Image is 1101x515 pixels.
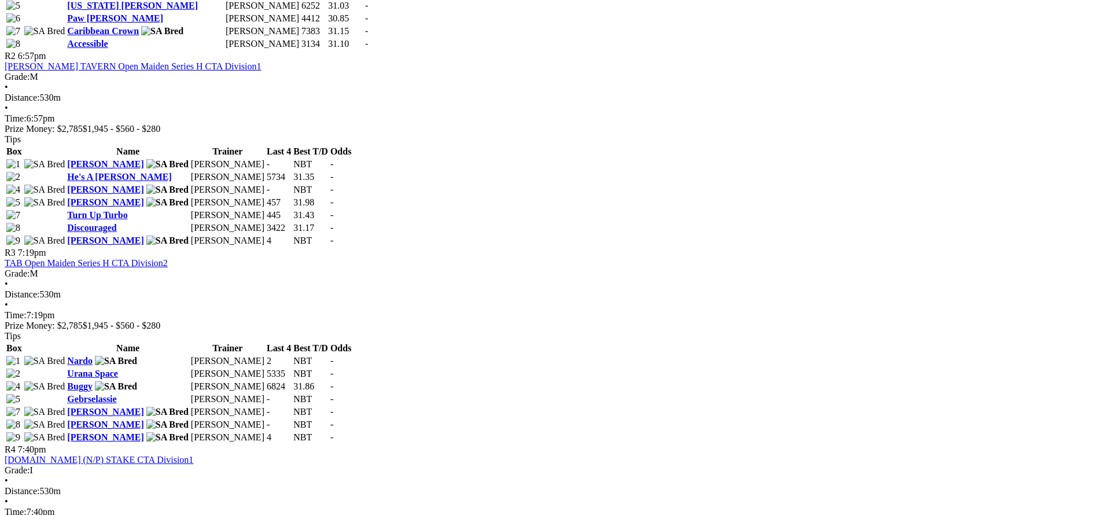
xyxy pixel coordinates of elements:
span: - [330,420,333,429]
span: • [5,476,8,485]
img: 1 [6,356,20,366]
td: NBT [293,393,329,405]
th: Last 4 [266,343,292,354]
img: SA Bred [24,432,65,443]
span: - [330,394,333,404]
a: [PERSON_NAME] [67,197,143,207]
img: SA Bred [24,159,65,170]
img: 9 [6,432,20,443]
td: [PERSON_NAME] [190,209,265,221]
td: 4412 [301,13,326,24]
img: SA Bred [146,236,189,246]
span: R4 [5,444,16,454]
img: 7 [6,407,20,417]
span: Distance: [5,93,39,102]
td: 30.85 [327,13,363,24]
td: 5734 [266,171,292,183]
a: Paw [PERSON_NAME] [67,13,163,23]
span: Distance: [5,486,39,496]
img: 8 [6,39,20,49]
td: [PERSON_NAME] [190,419,265,431]
span: - [330,356,333,366]
span: • [5,279,8,289]
span: Tips [5,331,21,341]
img: SA Bred [146,185,189,195]
img: 2 [6,369,20,379]
img: SA Bred [24,420,65,430]
div: I [5,465,1096,476]
span: - [365,13,368,23]
a: [DOMAIN_NAME] (N/P) STAKE CTA Division1 [5,455,193,465]
td: [PERSON_NAME] [190,171,265,183]
td: [PERSON_NAME] [190,222,265,234]
div: M [5,72,1096,82]
img: SA Bred [146,407,189,417]
td: NBT [293,184,329,196]
td: [PERSON_NAME] [225,25,300,37]
img: 9 [6,236,20,246]
td: [PERSON_NAME] [190,406,265,418]
img: 8 [6,223,20,233]
span: 6:57pm [18,51,46,61]
span: - [330,197,333,207]
div: 6:57pm [5,113,1096,124]
td: 457 [266,197,292,208]
th: Trainer [190,343,265,354]
th: Trainer [190,146,265,157]
img: 5 [6,1,20,11]
img: SA Bred [146,159,189,170]
span: - [365,26,368,36]
span: - [330,185,333,194]
span: Box [6,343,22,353]
a: TAB Open Maiden Series H CTA Division2 [5,258,168,268]
td: - [266,393,292,405]
div: 530m [5,93,1096,103]
td: 31.17 [293,222,329,234]
a: [PERSON_NAME] [67,185,143,194]
td: 31.35 [293,171,329,183]
span: • [5,82,8,92]
a: [PERSON_NAME] [67,159,143,169]
td: 31.10 [327,38,363,50]
span: - [330,369,333,378]
img: 1 [6,159,20,170]
span: - [330,407,333,417]
td: NBT [293,355,329,367]
img: 2 [6,172,20,182]
th: Odds [330,343,352,354]
td: [PERSON_NAME] [190,381,265,392]
td: [PERSON_NAME] [190,355,265,367]
td: [PERSON_NAME] [190,197,265,208]
td: NBT [293,159,329,170]
a: Urana Space [67,369,118,378]
div: 530m [5,289,1096,300]
img: 4 [6,185,20,195]
span: R2 [5,51,16,61]
td: 31.15 [327,25,363,37]
a: [PERSON_NAME] [67,420,143,429]
th: Name [67,146,189,157]
img: 4 [6,381,20,392]
img: SA Bred [24,236,65,246]
span: R3 [5,248,16,257]
th: Last 4 [266,146,292,157]
td: [PERSON_NAME] [190,432,265,443]
th: Best T/D [293,146,329,157]
td: - [266,159,292,170]
span: Box [6,146,22,156]
div: Prize Money: $2,785 [5,124,1096,134]
a: [PERSON_NAME] [67,407,143,417]
span: $1,945 - $560 - $280 [83,124,161,134]
div: Prize Money: $2,785 [5,321,1096,331]
span: • [5,300,8,310]
img: SA Bred [24,26,65,36]
span: - [365,1,368,10]
img: SA Bred [24,381,65,392]
td: [PERSON_NAME] [225,38,300,50]
a: Buggy [67,381,93,391]
span: Distance: [5,289,39,299]
a: He's A [PERSON_NAME] [67,172,171,182]
a: [PERSON_NAME] TAVERN Open Maiden Series H CTA Division1 [5,61,262,71]
img: SA Bred [24,197,65,208]
span: • [5,496,8,506]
